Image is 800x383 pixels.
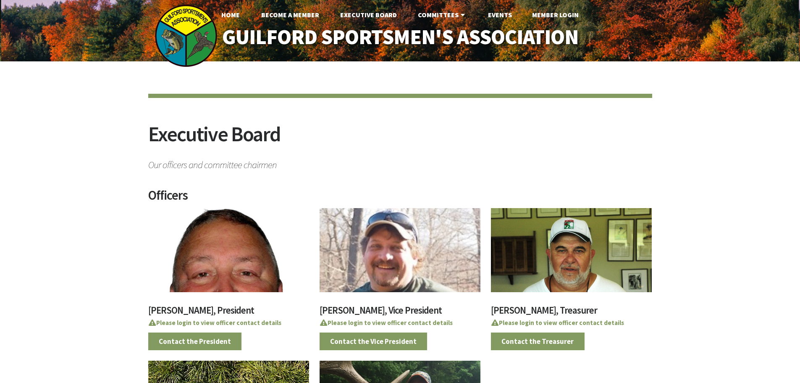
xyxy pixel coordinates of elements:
[320,305,480,320] h3: [PERSON_NAME], Vice President
[525,6,585,23] a: Member Login
[148,305,309,320] h3: [PERSON_NAME], President
[320,333,428,350] a: Contact the Vice President
[155,4,218,67] img: logo_sm.png
[148,333,242,350] a: Contact the President
[204,19,596,55] a: Guilford Sportsmen's Association
[148,319,281,327] a: Please login to view officer contact details
[491,319,624,327] a: Please login to view officer contact details
[491,305,652,320] h3: [PERSON_NAME], Treasurer
[148,124,652,155] h2: Executive Board
[333,6,404,23] a: Executive Board
[411,6,474,23] a: Committees
[148,189,652,208] h2: Officers
[491,333,585,350] a: Contact the Treasurer
[215,6,247,23] a: Home
[148,155,652,170] span: Our officers and committee chairmen
[320,319,453,327] a: Please login to view officer contact details
[254,6,326,23] a: Become A Member
[481,6,519,23] a: Events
